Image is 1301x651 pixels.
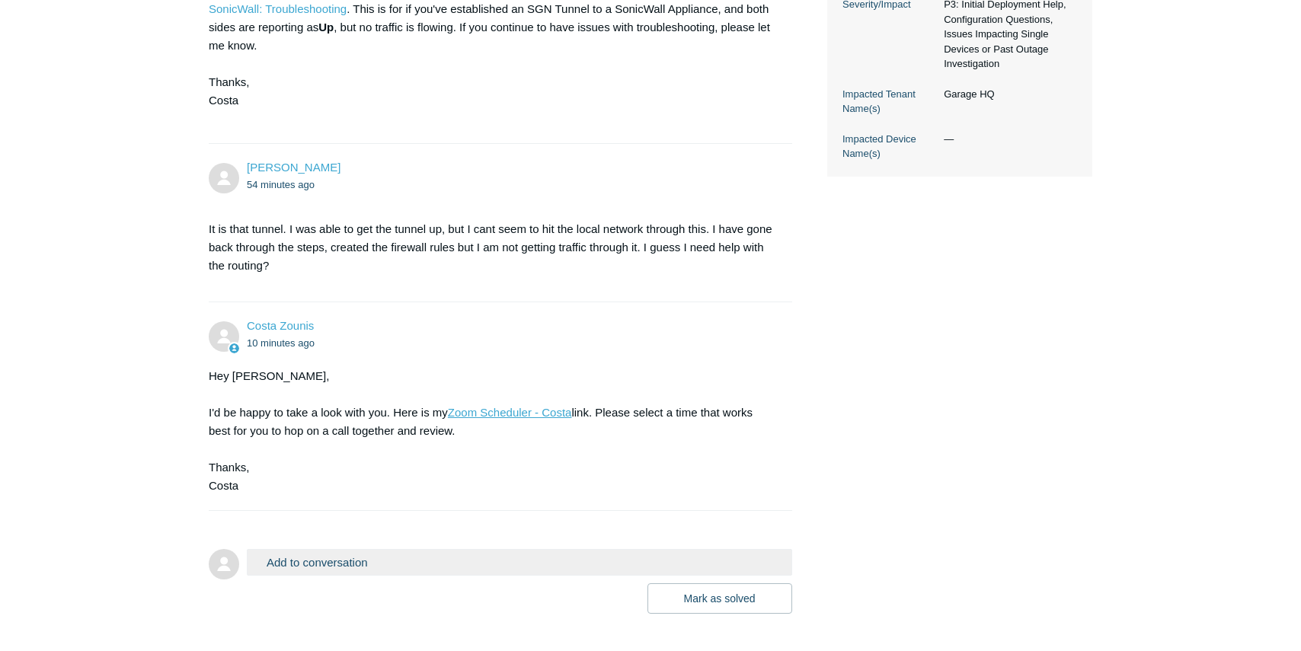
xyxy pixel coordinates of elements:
span: Matthew Martin [247,161,340,174]
dd: — [936,132,1077,147]
div: Hey [PERSON_NAME], I'd be happy to take a look with you. Here is my link. Please select a time th... [209,367,777,495]
p: It is that tunnel. I was able to get the tunnel up, but I cant seem to hit the local network thro... [209,220,777,275]
time: 08/15/2025, 12:15 [247,179,315,190]
a: [PERSON_NAME] [247,161,340,174]
time: 08/15/2025, 12:59 [247,337,315,349]
dt: Impacted Device Name(s) [842,132,936,161]
dd: Garage HQ [936,87,1077,102]
dt: Impacted Tenant Name(s) [842,87,936,116]
button: Add to conversation [247,549,792,576]
a: Costa Zounis [247,319,314,332]
button: Mark as solved [647,583,792,614]
strong: Up [318,21,334,34]
a: Zoom Scheduler - Costa [448,406,572,419]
